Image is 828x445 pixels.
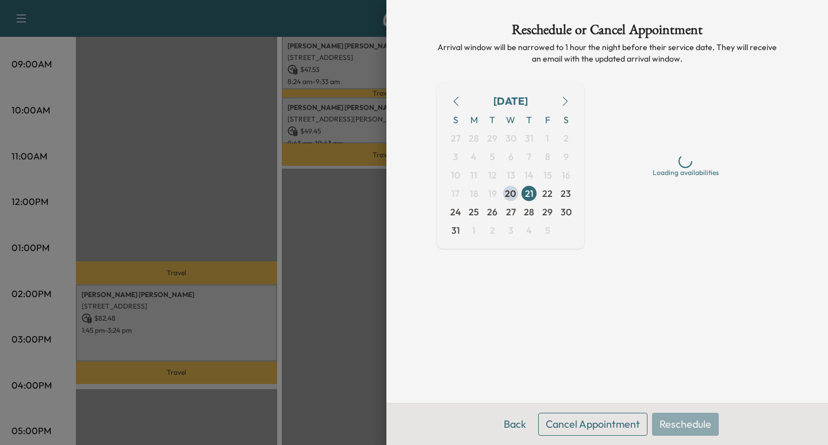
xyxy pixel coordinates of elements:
[490,223,495,237] span: 2
[546,131,549,145] span: 1
[507,168,515,182] span: 13
[490,150,495,163] span: 5
[557,111,575,129] span: S
[437,23,777,41] h1: Reschedule or Cancel Appointment
[520,111,538,129] span: T
[470,187,478,200] span: 18
[469,131,479,145] span: 28
[526,223,532,237] span: 4
[446,111,465,129] span: S
[453,150,458,163] span: 3
[563,150,569,163] span: 9
[501,111,520,129] span: W
[488,187,497,200] span: 19
[470,168,477,182] span: 11
[527,150,531,163] span: 7
[451,187,459,200] span: 17
[538,413,647,436] button: Cancel Appointment
[524,168,534,182] span: 14
[508,150,513,163] span: 6
[524,205,534,219] span: 28
[451,131,461,145] span: 27
[561,187,571,200] span: 23
[505,131,516,145] span: 30
[496,413,534,436] button: Back
[488,168,497,182] span: 12
[487,131,497,145] span: 29
[487,205,497,219] span: 26
[525,131,534,145] span: 31
[545,223,550,237] span: 5
[472,223,476,237] span: 1
[542,187,553,200] span: 22
[451,168,460,182] span: 10
[542,205,553,219] span: 29
[471,150,477,163] span: 4
[561,205,572,219] span: 30
[563,131,569,145] span: 2
[451,223,460,237] span: 31
[483,111,501,129] span: T
[506,205,516,219] span: 27
[493,93,528,109] div: [DATE]
[465,111,483,129] span: M
[525,187,534,200] span: 21
[653,168,719,177] div: Loading availabilities
[469,205,479,219] span: 25
[505,187,516,200] span: 20
[538,111,557,129] span: F
[437,41,777,64] p: Arrival window will be narrowed to 1 hour the night before their service date. They will receive ...
[562,168,570,182] span: 16
[450,205,461,219] span: 24
[545,150,550,163] span: 8
[508,223,513,237] span: 3
[543,168,552,182] span: 15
